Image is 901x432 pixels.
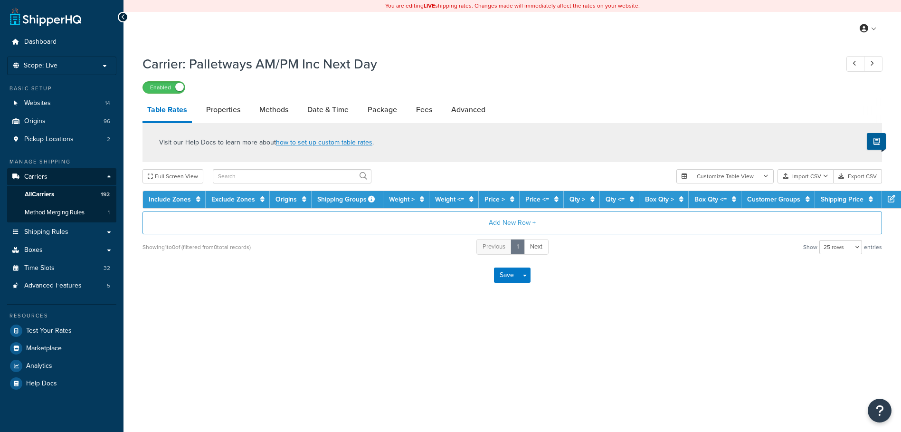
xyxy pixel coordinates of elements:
[524,239,549,255] a: Next
[24,99,51,107] span: Websites
[446,98,490,121] a: Advanced
[159,137,374,148] p: Visit our Help Docs to learn more about .
[25,191,54,199] span: All Carriers
[101,191,110,199] span: 192
[149,194,191,204] a: Include Zones
[867,133,886,150] button: Show Help Docs
[7,312,116,320] div: Resources
[104,264,110,272] span: 32
[142,55,829,73] h1: Carrier: Palletways AM/PM Inc Next Day
[834,169,882,183] button: Export CSV
[26,345,62,353] span: Marketplace
[24,38,57,46] span: Dashboard
[525,194,549,204] a: Price <=
[606,194,625,204] a: Qty <=
[7,357,116,374] a: Analytics
[7,168,116,222] li: Carriers
[494,268,520,283] button: Save
[7,277,116,295] a: Advanced Features5
[7,340,116,357] a: Marketplace
[389,194,415,204] a: Weight >
[24,264,55,272] span: Time Slots
[511,239,525,255] a: 1
[7,186,116,203] a: AllCarriers192
[26,327,72,335] span: Test Your Rates
[7,95,116,112] li: Websites
[435,194,464,204] a: Weight <=
[7,131,116,148] li: Pickup Locations
[24,246,43,254] span: Boxes
[476,239,512,255] a: Previous
[255,98,293,121] a: Methods
[569,194,585,204] a: Qty >
[7,204,116,221] a: Method Merging Rules1
[821,194,863,204] a: Shipping Price
[24,117,46,125] span: Origins
[676,169,774,183] button: Customize Table View
[142,169,203,183] button: Full Screen View
[142,211,882,234] button: Add New Row +
[7,277,116,295] li: Advanced Features
[142,240,251,254] div: Showing 1 to 0 of (filtered from 0 total records)
[747,194,800,204] a: Customer Groups
[24,282,82,290] span: Advanced Features
[211,194,255,204] a: Exclude Zones
[24,62,57,70] span: Scope: Live
[104,117,110,125] span: 96
[645,194,674,204] a: Box Qty >
[105,99,110,107] span: 14
[484,194,505,204] a: Price >
[530,242,542,251] span: Next
[7,204,116,221] li: Method Merging Rules
[25,209,85,217] span: Method Merging Rules
[143,82,185,93] label: Enabled
[312,191,383,208] th: Shipping Groups
[411,98,437,121] a: Fees
[483,242,505,251] span: Previous
[694,194,727,204] a: Box Qty <=
[778,169,834,183] button: Import CSV
[7,158,116,166] div: Manage Shipping
[7,259,116,277] li: Time Slots
[24,173,47,181] span: Carriers
[803,240,817,254] span: Show
[7,241,116,259] a: Boxes
[7,95,116,112] a: Websites14
[213,169,371,183] input: Search
[108,209,110,217] span: 1
[846,56,865,72] a: Previous Record
[26,362,52,370] span: Analytics
[864,56,882,72] a: Next Record
[7,259,116,277] a: Time Slots32
[7,113,116,130] a: Origins96
[868,399,892,422] button: Open Resource Center
[7,85,116,93] div: Basic Setup
[276,137,372,147] a: how to set up custom table rates
[201,98,245,121] a: Properties
[26,380,57,388] span: Help Docs
[275,194,297,204] a: Origins
[424,1,435,10] b: LIVE
[363,98,402,121] a: Package
[7,131,116,148] a: Pickup Locations2
[7,113,116,130] li: Origins
[7,33,116,51] a: Dashboard
[7,375,116,392] a: Help Docs
[107,282,110,290] span: 5
[142,98,192,123] a: Table Rates
[7,168,116,186] a: Carriers
[864,240,882,254] span: entries
[7,223,116,241] a: Shipping Rules
[24,135,74,144] span: Pickup Locations
[303,98,353,121] a: Date & Time
[7,322,116,339] a: Test Your Rates
[24,228,68,236] span: Shipping Rules
[107,135,110,144] span: 2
